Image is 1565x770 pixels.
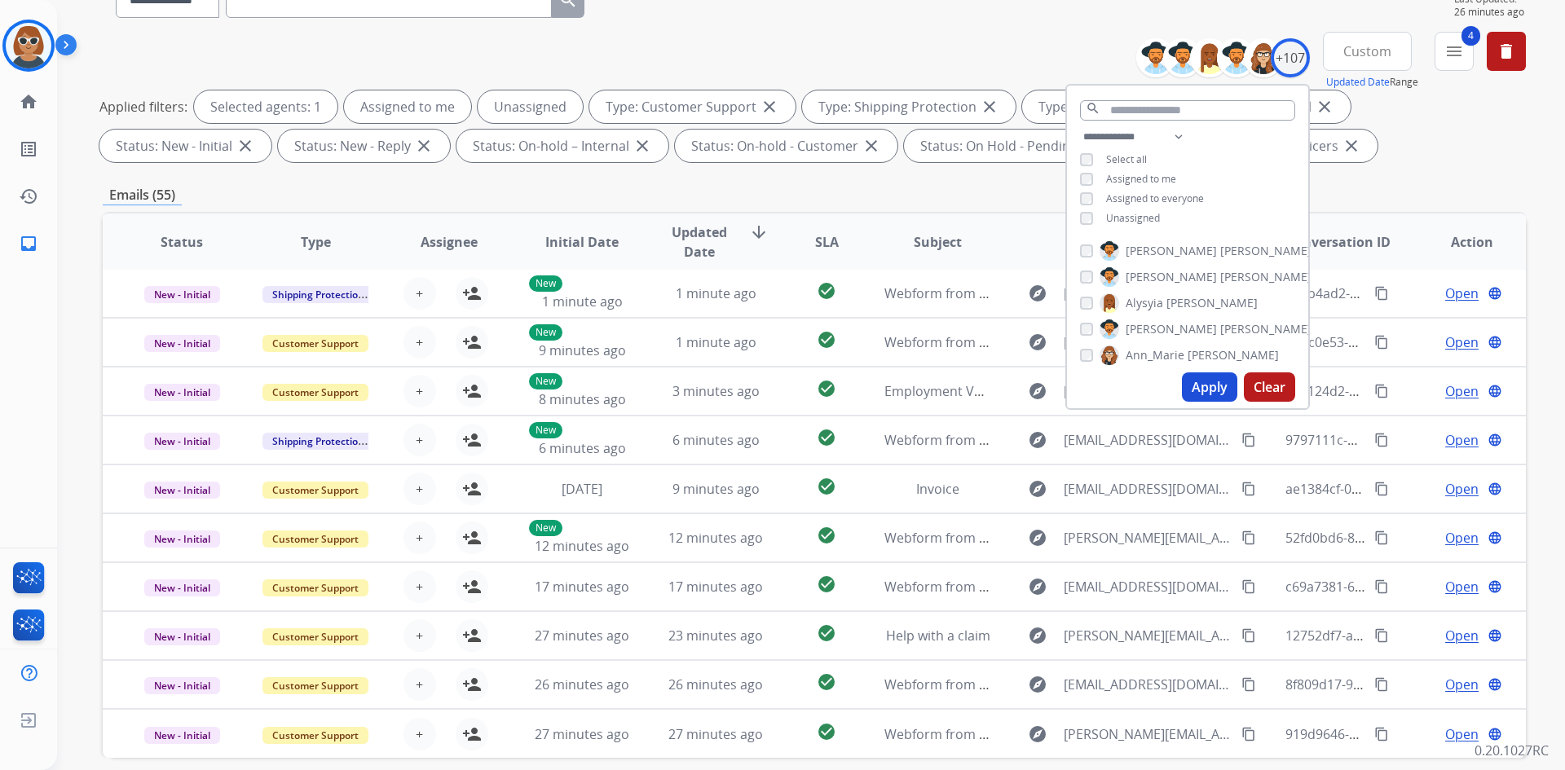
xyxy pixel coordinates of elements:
[1488,433,1502,447] mat-icon: language
[1028,528,1047,548] mat-icon: explore
[278,130,450,162] div: Status: New - Reply
[817,722,836,741] mat-icon: check_circle
[539,439,626,457] span: 6 minutes ago
[817,428,836,447] mat-icon: check_circle
[416,430,423,450] span: +
[1106,152,1147,166] span: Select all
[535,725,629,743] span: 27 minutes ago
[1188,347,1279,363] span: [PERSON_NAME]
[1323,32,1412,71] button: Custom
[1028,577,1047,596] mat-icon: explore
[668,529,763,547] span: 12 minutes ago
[817,379,836,398] mat-icon: check_circle
[529,520,562,536] p: New
[478,90,583,123] div: Unassigned
[884,284,1254,302] span: Webform from [EMAIL_ADDRESS][DOMAIN_NAME] on [DATE]
[301,232,331,252] span: Type
[403,326,436,359] button: +
[535,627,629,645] span: 27 minutes ago
[1126,321,1217,337] span: [PERSON_NAME]
[1285,578,1539,596] span: c69a7381-608b-443e-bd3a-7c9d05e00d78
[416,479,423,499] span: +
[416,528,423,548] span: +
[144,482,220,499] span: New - Initial
[529,422,562,438] p: New
[980,97,999,117] mat-icon: close
[1285,627,1534,645] span: 12752df7-a09d-43ad-b8bf-c60b259a9550
[144,628,220,645] span: New - Initial
[1445,284,1479,303] span: Open
[1315,97,1334,117] mat-icon: close
[236,136,255,156] mat-icon: close
[1488,530,1502,545] mat-icon: language
[884,578,1254,596] span: Webform from [EMAIL_ADDRESS][DOMAIN_NAME] on [DATE]
[1445,626,1479,645] span: Open
[403,619,436,652] button: +
[884,382,1359,400] span: Employment Verification for [PERSON_NAME] (Order ID = 10529904) @ Extend
[1285,675,1533,693] span: 8f809d17-9e19-4282-9549-1091714ca259
[1445,479,1479,499] span: Open
[1126,295,1163,311] span: Alysyia
[403,424,436,456] button: +
[884,431,1254,449] span: Webform from [EMAIL_ADDRESS][DOMAIN_NAME] on [DATE]
[663,222,737,262] span: Updated Date
[462,577,482,596] mat-icon: person_add
[144,384,220,401] span: New - Initial
[668,675,763,693] span: 26 minutes ago
[144,727,220,744] span: New - Initial
[1488,727,1502,741] mat-icon: language
[161,232,203,252] span: Status
[1445,381,1479,401] span: Open
[1326,75,1418,89] span: Range
[676,284,756,302] span: 1 minute ago
[668,627,763,645] span: 23 minutes ago
[403,718,436,750] button: +
[1064,724,1232,744] span: [PERSON_NAME][EMAIL_ADDRESS][DOMAIN_NAME]
[1106,172,1176,186] span: Assigned to me
[1220,321,1312,337] span: [PERSON_NAME]
[817,281,836,301] mat-icon: check_circle
[262,433,374,450] span: Shipping Protection
[884,675,1254,693] span: Webform from [EMAIL_ADDRESS][DOMAIN_NAME] on [DATE]
[886,627,990,645] span: Help with a claim
[1374,335,1389,350] mat-icon: content_copy
[462,675,482,694] mat-icon: person_add
[1444,42,1464,61] mat-icon: menu
[1064,577,1232,596] span: [EMAIL_ADDRESS][DOMAIN_NAME]
[1241,677,1256,692] mat-icon: content_copy
[1374,579,1389,594] mat-icon: content_copy
[1064,675,1232,694] span: [EMAIL_ADDRESS][DOMAIN_NAME]
[884,725,1355,743] span: Webform from [PERSON_NAME][EMAIL_ADDRESS][DOMAIN_NAME] on [DATE]
[1374,628,1389,643] mat-icon: content_copy
[1445,430,1479,450] span: Open
[1392,213,1526,271] th: Action
[416,675,423,694] span: +
[19,139,38,159] mat-icon: list_alt
[1166,295,1258,311] span: [PERSON_NAME]
[539,390,626,408] span: 8 minutes ago
[416,626,423,645] span: +
[817,672,836,692] mat-icon: check_circle
[1271,38,1310,77] div: +107
[1064,528,1232,548] span: [PERSON_NAME][EMAIL_ADDRESS][PERSON_NAME][DOMAIN_NAME]
[542,293,623,310] span: 1 minute ago
[462,381,482,401] mat-icon: person_add
[103,185,182,205] p: Emails (55)
[1028,430,1047,450] mat-icon: explore
[529,275,562,292] p: New
[817,574,836,594] mat-icon: check_circle
[1028,284,1047,303] mat-icon: explore
[416,284,423,303] span: +
[403,473,436,505] button: +
[1461,26,1480,46] span: 4
[456,130,668,162] div: Status: On-hold – Internal
[1342,136,1361,156] mat-icon: close
[1241,530,1256,545] mat-icon: content_copy
[403,521,436,554] button: +
[1285,725,1533,743] span: 919d9646-2538-4dc7-87a3-0611cbc0eefa
[1028,332,1047,352] mat-icon: explore
[462,626,482,645] mat-icon: person_add
[194,90,337,123] div: Selected agents: 1
[144,433,220,450] span: New - Initial
[1241,482,1256,496] mat-icon: content_copy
